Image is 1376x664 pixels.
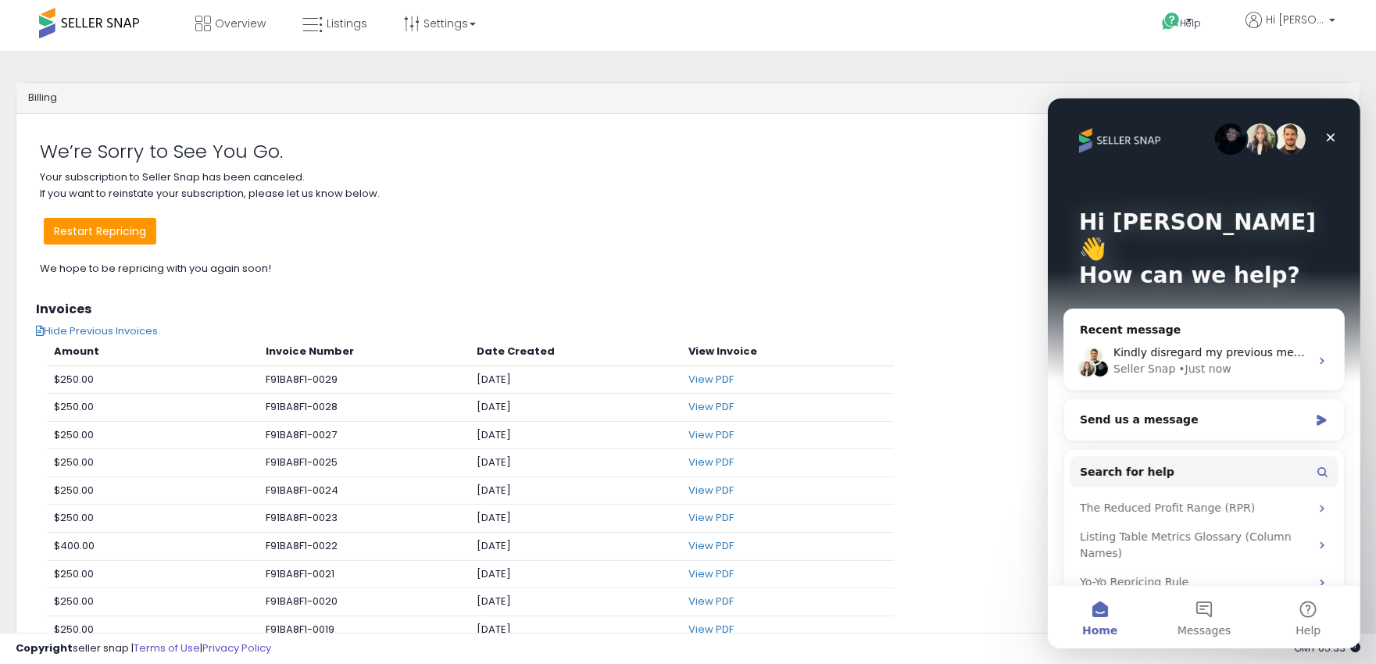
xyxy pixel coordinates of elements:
strong: Copyright [16,641,73,655]
td: $250.00 [48,421,259,449]
td: [DATE] [470,505,682,533]
td: [DATE] [470,588,682,616]
td: F91BA8F1-0021 [259,560,471,588]
td: F91BA8F1-0019 [259,616,471,644]
td: $250.00 [48,477,259,505]
i: Get Help [1161,12,1181,31]
h2: We’re Sorry to See You Go. [40,141,1336,162]
td: [DATE] [470,421,682,449]
span: Home [34,527,70,537]
a: View PDF [688,622,734,637]
th: Invoice Number [259,338,471,366]
span: Listings [327,16,367,31]
a: View PDF [688,455,734,469]
td: [DATE] [470,560,682,588]
div: Listing Table Metrics Glossary (Column Names) [32,430,262,463]
td: F91BA8F1-0022 [259,533,471,561]
span: Help [248,527,273,537]
td: [DATE] [470,533,682,561]
th: View Invoice [682,338,894,366]
td: F91BA8F1-0029 [259,366,471,394]
a: Terms of Use [134,641,200,655]
button: Help [209,487,313,550]
span: Help [1181,16,1202,30]
td: $400.00 [48,533,259,561]
td: F91BA8F1-0023 [259,505,471,533]
td: F91BA8F1-0028 [259,394,471,422]
div: Billing [16,83,1360,114]
a: View PDF [688,372,734,387]
td: [DATE] [470,394,682,422]
a: View PDF [688,483,734,498]
span: Hi [PERSON_NAME] [1266,12,1324,27]
a: View PDF [688,538,734,553]
div: Yo-Yo Repricing Rule [23,469,290,498]
td: F91BA8F1-0027 [259,421,471,449]
div: Listing Table Metrics Glossary (Column Names) [23,424,290,469]
div: The Reduced Profit Range (RPR) [32,402,262,418]
td: [DATE] [470,477,682,505]
a: View PDF [688,399,734,414]
td: $250.00 [48,560,259,588]
a: Hi [PERSON_NAME] [1246,12,1335,47]
td: [DATE] [470,449,682,477]
td: [DATE] [470,616,682,644]
span: Hide Previous Invoices [36,323,158,338]
a: View PDF [688,427,734,442]
div: • Just now [130,262,183,279]
td: F91BA8F1-0024 [259,477,471,505]
div: The Reduced Profit Range (RPR) [23,395,290,424]
span: Overview [215,16,266,31]
td: $250.00 [48,505,259,533]
button: Restart Repricing [44,218,156,245]
td: $250.00 [48,588,259,616]
td: $250.00 [48,616,259,644]
button: Messages [104,487,208,550]
div: Send us a message [16,300,297,343]
iframe: Intercom live chat [1048,98,1360,648]
td: $250.00 [48,394,259,422]
div: seller snap | | [16,641,271,656]
a: Privacy Policy [202,641,271,655]
a: View PDF [688,566,734,581]
div: Yo-Yo Repricing Rule [32,476,262,492]
span: Messages [130,527,184,537]
th: Amount [48,338,259,366]
td: F91BA8F1-0025 [259,449,471,477]
button: Search for help [23,358,290,389]
a: View PDF [688,510,734,525]
span: Search for help [32,366,127,382]
div: Seller Snap [66,262,127,279]
div: Close [269,25,297,53]
a: View PDF [688,594,734,609]
td: [DATE] [470,366,682,394]
p: Your subscription to Seller Snap has been canceled. If you want to reinstate your subscription, p... [40,170,1336,277]
h3: Invoices [36,302,1340,316]
td: $250.00 [48,366,259,394]
div: Send us a message [32,313,261,330]
th: Date Created [470,338,682,366]
td: $250.00 [48,449,259,477]
span: Kindly disregard my previous message, as the issue has been resolved. [66,248,457,260]
td: F91BA8F1-0020 [259,588,471,616]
